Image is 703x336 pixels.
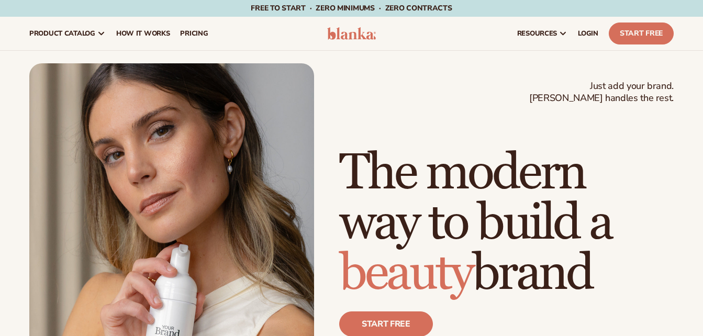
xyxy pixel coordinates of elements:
a: Start Free [609,23,674,44]
span: Just add your brand. [PERSON_NAME] handles the rest. [529,80,674,105]
a: How It Works [111,17,175,50]
span: Free to start · ZERO minimums · ZERO contracts [251,3,452,13]
a: LOGIN [573,17,604,50]
a: resources [512,17,573,50]
span: pricing [180,29,208,38]
span: How It Works [116,29,170,38]
img: logo [327,27,376,40]
span: product catalog [29,29,95,38]
span: resources [517,29,557,38]
span: beauty [339,243,472,304]
a: product catalog [24,17,111,50]
span: LOGIN [578,29,598,38]
a: pricing [175,17,213,50]
h1: The modern way to build a brand [339,148,674,299]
